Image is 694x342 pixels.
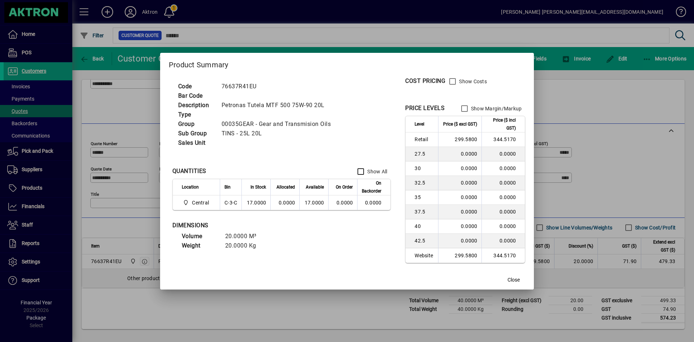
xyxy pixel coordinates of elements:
td: 344.5170 [481,132,525,147]
td: Sub Group [175,129,218,138]
span: Available [306,183,324,191]
label: Show Margin/Markup [470,105,522,112]
div: QUANTITIES [172,167,206,176]
div: DIMENSIONS [172,221,353,230]
td: 0.0000 [438,147,481,161]
span: 32.5 [415,179,434,186]
span: Central [182,198,212,207]
td: Petronas Tutela MTF 500 75W-90 20L [218,101,340,110]
td: TINS - 25L 20L [218,129,340,138]
td: 20.0000 M³ [222,232,265,241]
td: Group [175,119,218,129]
span: Allocated [277,183,295,191]
td: 0.0000 [357,195,390,210]
td: Description [175,101,218,110]
div: PRICE LEVELS [405,104,445,113]
span: 0.0000 [337,200,353,206]
td: 0.0000 [481,147,525,161]
td: 17.0000 [299,195,328,210]
span: 40 [415,223,434,230]
td: 0.0000 [270,195,299,210]
td: 0.0000 [481,234,525,248]
td: 0.0000 [438,234,481,248]
h2: Product Summary [160,53,534,74]
span: 42.5 [415,237,434,244]
span: Level [415,120,424,128]
td: 0.0000 [438,161,481,176]
td: 299.5800 [438,248,481,263]
td: 0.0000 [481,190,525,205]
span: Retail [415,136,434,143]
td: 344.5170 [481,248,525,263]
span: 30 [415,165,434,172]
td: C-3-C [220,195,241,210]
td: Code [175,82,218,91]
td: 299.5800 [438,132,481,147]
td: Weight [178,241,222,250]
td: 0.0000 [481,219,525,234]
td: 20.0000 Kg [222,241,265,250]
span: Location [182,183,199,191]
td: 0.0000 [438,205,481,219]
td: 0.0000 [481,176,525,190]
div: COST PRICING [405,77,445,85]
label: Show All [366,168,387,175]
td: 0.0000 [438,219,481,234]
td: Bar Code [175,91,218,101]
button: Close [502,274,525,287]
span: Price ($ incl GST) [486,116,516,132]
span: Bin [224,183,231,191]
span: In Stock [250,183,266,191]
td: 00035GEAR - Gear and Transmision Oils [218,119,340,129]
span: Close [507,276,520,284]
span: 35 [415,194,434,201]
span: Website [415,252,434,259]
td: Type [175,110,218,119]
label: Show Costs [458,78,487,85]
td: 0.0000 [438,190,481,205]
span: 27.5 [415,150,434,157]
span: Central [192,199,209,206]
td: 76637R41EU [218,82,340,91]
span: 37.5 [415,208,434,215]
span: Price ($ excl GST) [443,120,477,128]
td: 17.0000 [241,195,270,210]
td: Sales Unit [175,138,218,148]
td: 0.0000 [481,161,525,176]
td: 0.0000 [438,176,481,190]
td: 0.0000 [481,205,525,219]
span: On Order [336,183,353,191]
td: Volume [178,232,222,241]
span: On Backorder [362,179,381,195]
